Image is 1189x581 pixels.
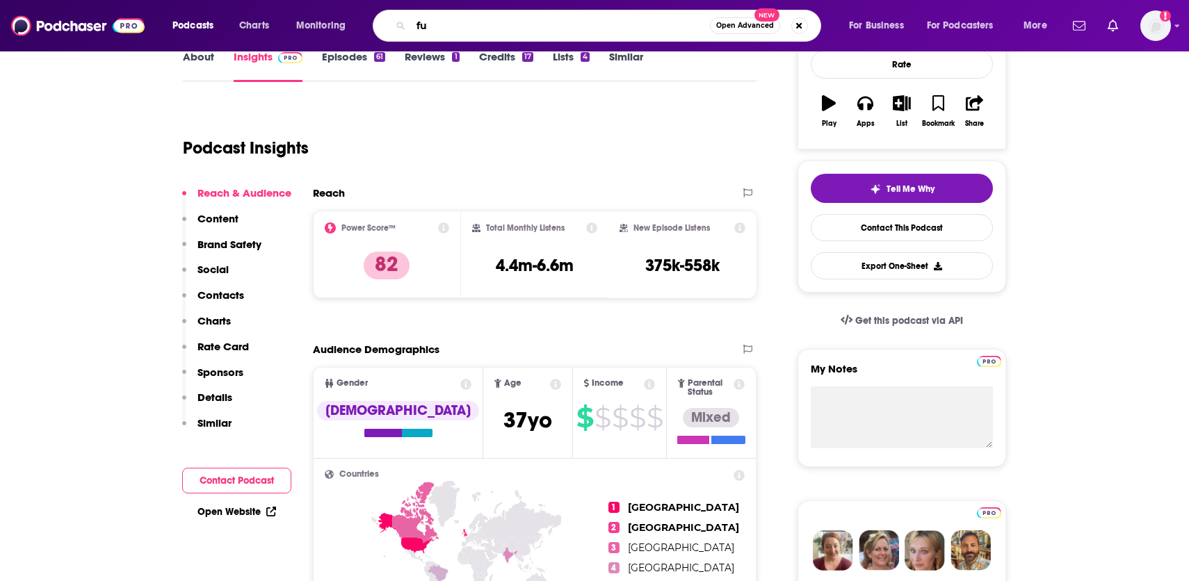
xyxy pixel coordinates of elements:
p: Details [197,391,232,404]
span: Income [592,379,624,388]
h1: Podcast Insights [183,138,309,158]
img: Jon Profile [951,530,991,571]
div: Mixed [683,408,739,427]
span: Tell Me Why [887,183,935,195]
button: Play [811,86,847,136]
img: Jules Profile [905,530,945,571]
span: Monitoring [296,16,346,35]
button: Brand Safety [182,238,261,263]
img: Barbara Profile [859,530,899,571]
a: Open Website [197,506,276,518]
a: Reviews1 [405,50,459,82]
img: Podchaser Pro [977,507,1001,518]
a: Pro website [977,505,1001,518]
button: Contacts [182,288,244,314]
span: Get this podcast via API [855,315,963,327]
div: Apps [857,120,875,128]
div: 1 [452,52,459,62]
button: Charts [182,314,231,340]
div: Rate [811,50,993,79]
span: For Business [849,16,904,35]
div: [DEMOGRAPHIC_DATA] [317,401,479,420]
span: Countries [339,470,379,479]
p: Social [197,263,229,276]
span: [GEOGRAPHIC_DATA] [628,501,739,514]
div: Play [822,120,836,128]
h2: Total Monthly Listens [486,223,565,233]
span: Gender [337,379,368,388]
span: New [754,8,779,22]
button: Show profile menu [1140,10,1171,41]
button: Bookmark [920,86,956,136]
h3: 375k-558k [645,255,720,276]
button: Share [957,86,993,136]
button: Export One-Sheet [811,252,993,279]
a: Similar [609,50,643,82]
span: 37 yo [503,407,552,434]
button: open menu [839,15,921,37]
button: Reach & Audience [182,186,291,212]
span: $ [629,407,645,429]
h2: Reach [313,186,345,199]
button: Sponsors [182,366,243,391]
span: Logged in as inkhouseNYC [1140,10,1171,41]
img: Podchaser - Follow, Share and Rate Podcasts [11,13,145,39]
button: open menu [1014,15,1065,37]
div: Share [965,120,984,128]
p: Brand Safety [197,238,261,251]
a: Get this podcast via API [830,304,974,338]
p: Sponsors [197,366,243,379]
span: 3 [608,542,620,553]
span: $ [594,407,610,429]
span: 1 [608,502,620,513]
p: Similar [197,416,232,429]
button: Social [182,263,229,288]
p: Reach & Audience [197,186,291,199]
span: Parental Status [688,379,731,397]
h3: 4.4m-6.6m [496,255,574,276]
span: Open Advanced [716,22,774,29]
p: Contacts [197,288,244,302]
span: Charts [239,16,269,35]
h2: New Episode Listens [633,223,710,233]
button: Open AdvancedNew [710,17,780,34]
button: Apps [847,86,883,136]
a: Charts [230,15,277,37]
span: $ [576,407,593,429]
p: Charts [197,314,231,327]
button: Contact Podcast [182,468,291,493]
span: For Podcasters [927,16,994,35]
div: List [896,120,907,128]
button: open menu [918,15,1014,37]
a: InsightsPodchaser Pro [234,50,302,82]
a: Lists4 [553,50,590,82]
p: Content [197,212,238,225]
a: Credits17 [479,50,533,82]
span: Podcasts [172,16,213,35]
a: Show notifications dropdown [1102,14,1124,38]
button: Similar [182,416,232,442]
label: My Notes [811,362,993,386]
a: Show notifications dropdown [1067,14,1091,38]
img: Podchaser Pro [278,52,302,63]
span: [GEOGRAPHIC_DATA] [628,521,739,534]
div: 4 [581,52,590,62]
div: 61 [374,52,385,62]
div: Bookmark [922,120,955,128]
span: $ [647,407,663,429]
span: [GEOGRAPHIC_DATA] [628,541,734,554]
input: Search podcasts, credits, & more... [411,15,710,37]
button: open menu [163,15,232,37]
img: Sydney Profile [813,530,853,571]
button: List [884,86,920,136]
button: tell me why sparkleTell Me Why [811,174,993,203]
span: 4 [608,562,620,573]
h2: Audience Demographics [313,343,439,356]
button: open menu [286,15,364,37]
a: About [183,50,214,82]
img: tell me why sparkle [870,183,881,195]
p: 82 [364,252,410,279]
a: Contact This Podcast [811,214,993,241]
p: Rate Card [197,340,249,353]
